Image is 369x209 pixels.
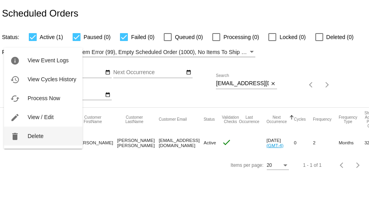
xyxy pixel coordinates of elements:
span: Delete [28,133,43,139]
mat-icon: info [10,56,20,65]
span: View / Edit [28,114,54,120]
span: View Cycles History [28,76,76,82]
span: Process Now [28,95,60,101]
mat-icon: edit [10,113,20,122]
mat-icon: delete [10,132,20,141]
mat-icon: cached [10,94,20,103]
mat-icon: history [10,75,20,84]
span: View Event Logs [28,57,69,63]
